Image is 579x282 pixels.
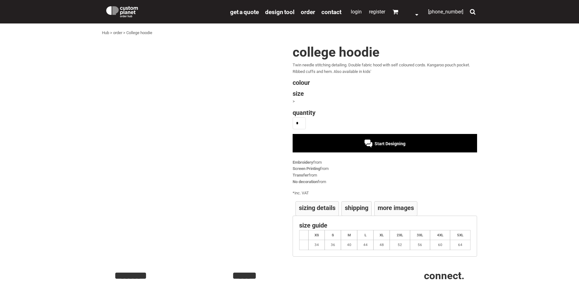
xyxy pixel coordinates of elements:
[357,240,374,250] td: 44
[374,240,390,250] td: 48
[113,30,122,35] a: order
[309,240,325,250] td: 34
[430,240,450,250] td: 60
[230,8,259,15] a: get a quote
[345,205,368,211] h4: Shipping
[325,240,341,250] td: 36
[357,230,374,240] th: L
[299,222,471,228] h4: Size Guide
[341,230,357,240] th: M
[293,172,477,179] div: from
[293,159,477,166] div: from
[321,8,341,15] a: Contact
[126,30,152,36] div: College hoodie
[374,230,390,240] th: XL
[341,240,357,250] td: 40
[375,141,405,146] span: Start Designing
[293,179,477,185] div: from
[293,110,477,116] h4: Quantity
[390,240,410,250] td: 52
[102,2,227,20] a: Custom Planet
[299,205,335,211] h4: Sizing Details
[450,230,471,240] th: 5XL
[123,30,125,36] div: >
[265,8,295,15] a: design tool
[430,230,450,240] th: 4XL
[265,8,295,16] span: design tool
[293,173,309,177] a: Transfer
[351,9,362,15] a: Login
[321,8,341,16] span: Contact
[450,240,471,250] td: 64
[301,8,315,16] span: order
[301,8,315,15] a: order
[410,230,430,240] th: 3XL
[293,190,477,197] div: inc. VAT
[293,62,477,75] p: Twin needle stitching detailing. Double fabric hood with self coloured cords. Kangaroo pouch pock...
[350,270,465,281] h2: CONNECT.
[369,9,385,15] a: Register
[293,98,477,105] div: >
[293,166,477,172] div: from
[428,9,463,15] span: [PHONE_NUMBER]
[230,8,259,16] span: get a quote
[410,240,430,250] td: 56
[102,30,109,35] a: Hub
[325,230,341,240] th: S
[293,160,313,165] a: Embroidery
[309,230,325,240] th: XS
[293,90,477,97] h4: Size
[390,230,410,240] th: 2XL
[293,166,320,171] a: Screen Printing
[105,5,139,17] img: Custom Planet
[110,30,112,36] div: >
[293,79,477,86] h4: Colour
[293,46,477,59] h1: College hoodie
[378,205,414,211] h4: More Images
[293,179,318,184] a: No decoration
